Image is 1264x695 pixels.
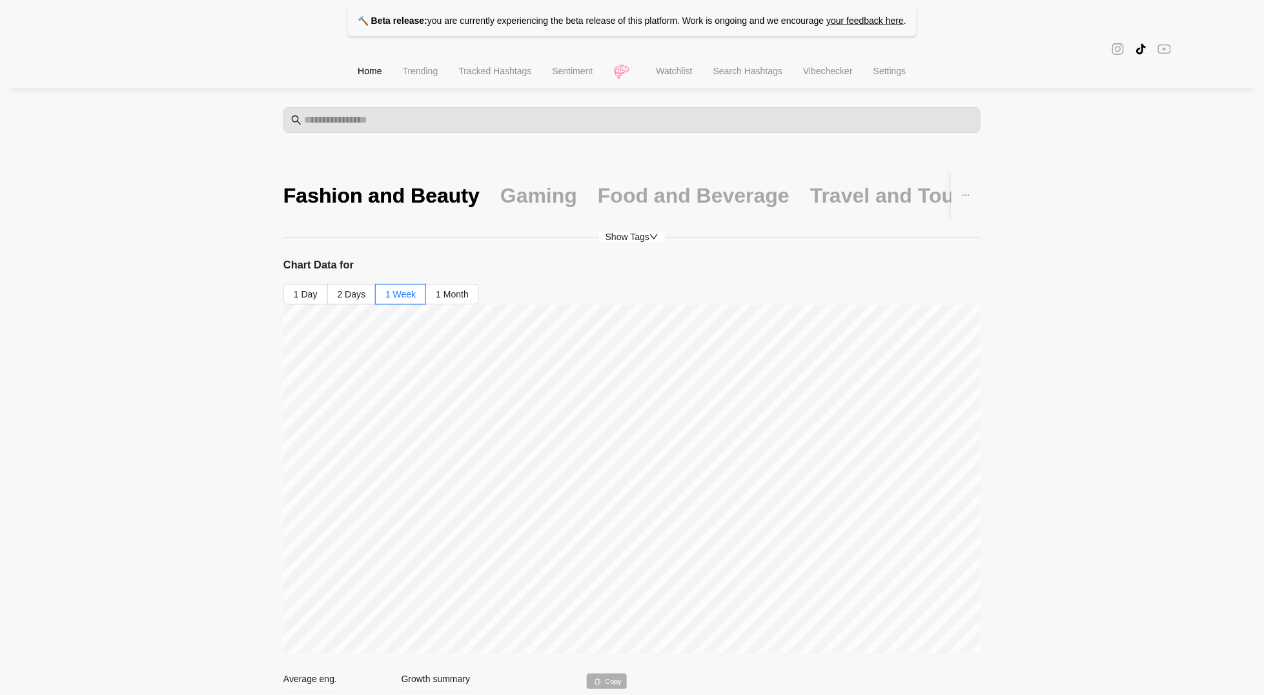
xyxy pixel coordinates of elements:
[657,66,693,76] span: Watchlist
[1158,41,1171,56] span: youtube
[436,289,469,299] span: 1 Month
[952,172,981,219] button: ellipsis
[283,257,981,274] h3: Chart Data for
[283,182,480,209] div: Fashion and Beauty
[347,5,917,36] p: you are currently experiencing the beta release of this platform. Work is ongoing and we encourage .
[873,66,906,76] span: Settings
[587,674,627,689] div: Copy
[595,679,601,685] span: copy
[713,66,782,76] span: Search Hashtags
[553,66,593,76] span: Sentiment
[385,289,416,299] span: 1 Week
[598,182,790,209] div: Food and Beverage
[403,66,438,76] span: Trending
[358,15,427,26] strong: 🔨 Beta release:
[358,66,382,76] span: Home
[500,182,577,209] div: Gaming
[649,232,658,241] span: down
[810,182,998,209] div: Travel and Tourism
[458,66,531,76] span: Tracked Hashtags
[595,678,601,685] div: Copy
[291,115,301,125] span: search
[1112,41,1125,56] span: instagram
[283,674,337,693] div: Average eng.
[402,674,471,693] div: Growth summary
[599,232,665,242] span: Show Tags
[338,289,366,299] span: 2 Days
[803,66,853,76] span: Vibechecker
[294,289,318,299] span: 1 Day
[962,191,970,199] span: ellipsis
[826,15,904,26] a: your feedback here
